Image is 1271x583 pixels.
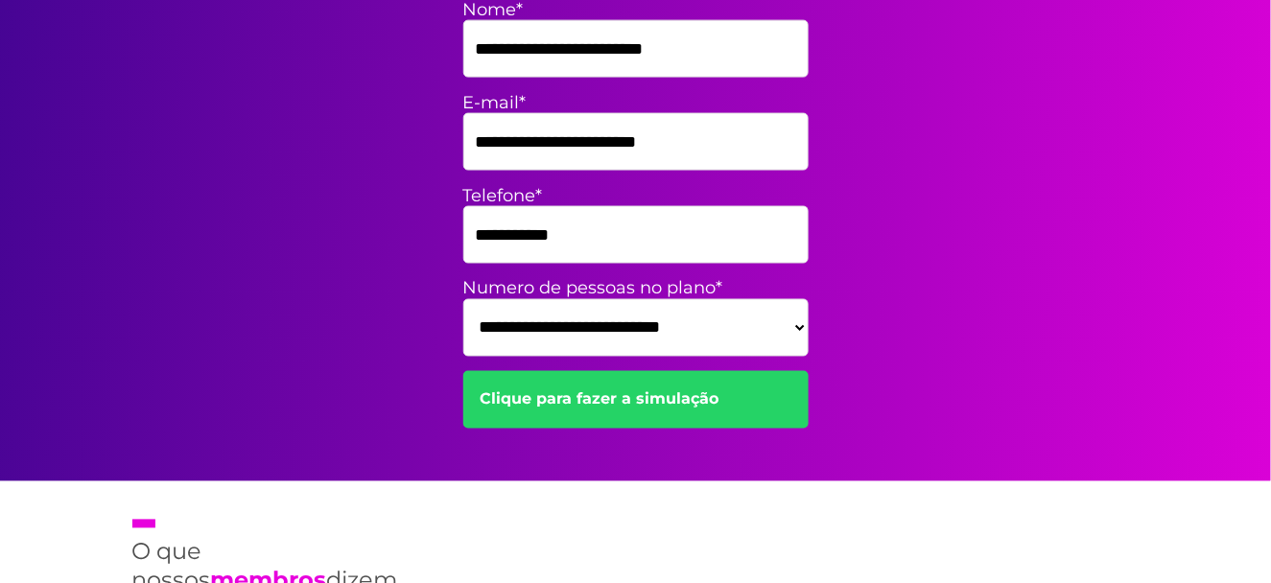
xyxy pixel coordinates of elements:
[463,92,809,113] label: E-mail*
[463,278,809,299] label: Numero de pessoas no plano*
[463,371,809,429] a: Clique para fazer a simulação
[463,185,809,206] label: Telefone*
